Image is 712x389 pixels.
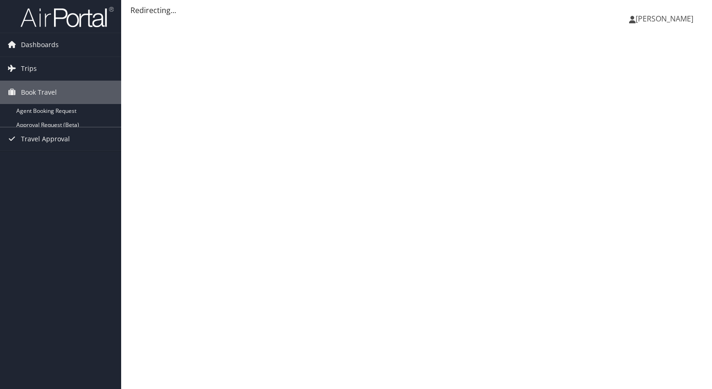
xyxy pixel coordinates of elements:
[130,5,703,16] div: Redirecting...
[629,5,703,33] a: [PERSON_NAME]
[21,81,57,104] span: Book Travel
[21,6,114,28] img: airportal-logo.png
[636,14,693,24] span: [PERSON_NAME]
[21,127,70,151] span: Travel Approval
[21,57,37,80] span: Trips
[21,33,59,56] span: Dashboards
